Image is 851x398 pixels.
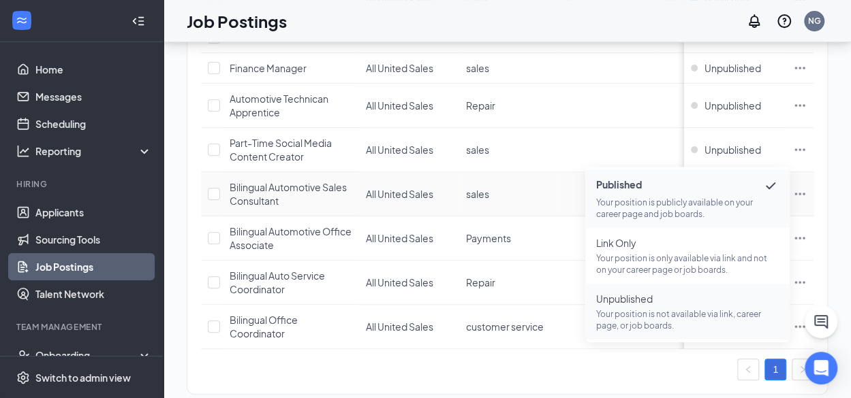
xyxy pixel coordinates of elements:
[459,216,558,261] td: Payments
[366,144,433,156] span: All United Sales
[230,137,332,163] span: Part-Time Social Media Content Creator
[359,84,459,128] td: All United Sales
[465,276,495,288] span: Repair
[705,99,761,112] span: Unpublished
[792,359,814,380] li: Next Page
[35,348,140,362] div: Onboarding
[596,178,779,194] span: Published
[35,280,152,308] a: Talent Network
[459,305,558,349] td: customer service
[459,261,558,305] td: Repair
[793,187,807,201] svg: Ellipses
[359,172,459,216] td: All United Sales
[808,15,821,27] div: NG
[465,99,495,112] span: Repair
[15,14,29,27] svg: WorkstreamLogo
[737,359,759,380] li: Previous Page
[230,62,307,74] span: Finance Manager
[805,352,837,384] div: Open Intercom Messenger
[230,93,328,118] span: Automotive Technican Apprentice
[16,348,30,362] svg: UserCheck
[596,252,779,276] p: Your position is only available via link and not on your career page or job boards.
[793,143,807,156] svg: Ellipses
[596,197,779,220] p: Your position is publicly available on your career page and job boards.
[459,53,558,84] td: sales
[35,56,152,83] a: Home
[793,231,807,245] svg: Ellipses
[805,305,837,338] button: ChatActive
[35,110,152,137] a: Scheduling
[465,232,510,244] span: Payments
[793,61,807,75] svg: Ellipses
[359,53,459,84] td: All United Sales
[230,225,352,251] span: Bilingual Automotive Office Associate
[465,320,543,333] span: customer service
[366,188,433,200] span: All United Sales
[366,276,433,288] span: All United Sales
[16,371,30,384] svg: Settings
[366,62,433,74] span: All United Sales
[792,359,814,380] button: right
[366,232,433,244] span: All United Sales
[359,216,459,261] td: All United Sales
[596,292,779,305] span: Unpublished
[230,181,347,207] span: Bilingual Automotive Sales Consultant
[465,62,489,74] span: sales
[359,261,459,305] td: All United Sales
[744,365,752,374] span: left
[230,314,298,339] span: Bilingual Office Coordinator
[35,371,131,384] div: Switch to admin view
[793,276,807,289] svg: Ellipses
[596,308,779,331] p: Your position is not available via link, career page, or job boards.
[793,99,807,112] svg: Ellipses
[359,305,459,349] td: All United Sales
[465,144,489,156] span: sales
[459,128,558,172] td: sales
[813,314,829,330] svg: ChatActive
[776,13,792,29] svg: QuestionInfo
[187,10,287,33] h1: Job Postings
[459,172,558,216] td: sales
[366,320,433,333] span: All United Sales
[746,13,762,29] svg: Notifications
[799,365,807,374] span: right
[16,178,149,190] div: Hiring
[737,359,759,380] button: left
[366,99,433,112] span: All United Sales
[35,199,152,226] a: Applicants
[35,253,152,280] a: Job Postings
[230,269,325,295] span: Bilingual Auto Service Coordinator
[35,83,152,110] a: Messages
[465,188,489,200] span: sales
[705,61,761,75] span: Unpublished
[762,178,779,194] svg: Checkmark
[459,84,558,128] td: Repair
[359,128,459,172] td: All United Sales
[131,14,145,28] svg: Collapse
[16,321,149,333] div: Team Management
[764,359,786,380] li: 1
[793,320,807,333] svg: Ellipses
[35,144,153,158] div: Reporting
[35,226,152,253] a: Sourcing Tools
[596,236,779,250] span: Link Only
[765,359,786,380] a: 1
[16,144,30,158] svg: Analysis
[705,143,761,156] span: Unpublished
